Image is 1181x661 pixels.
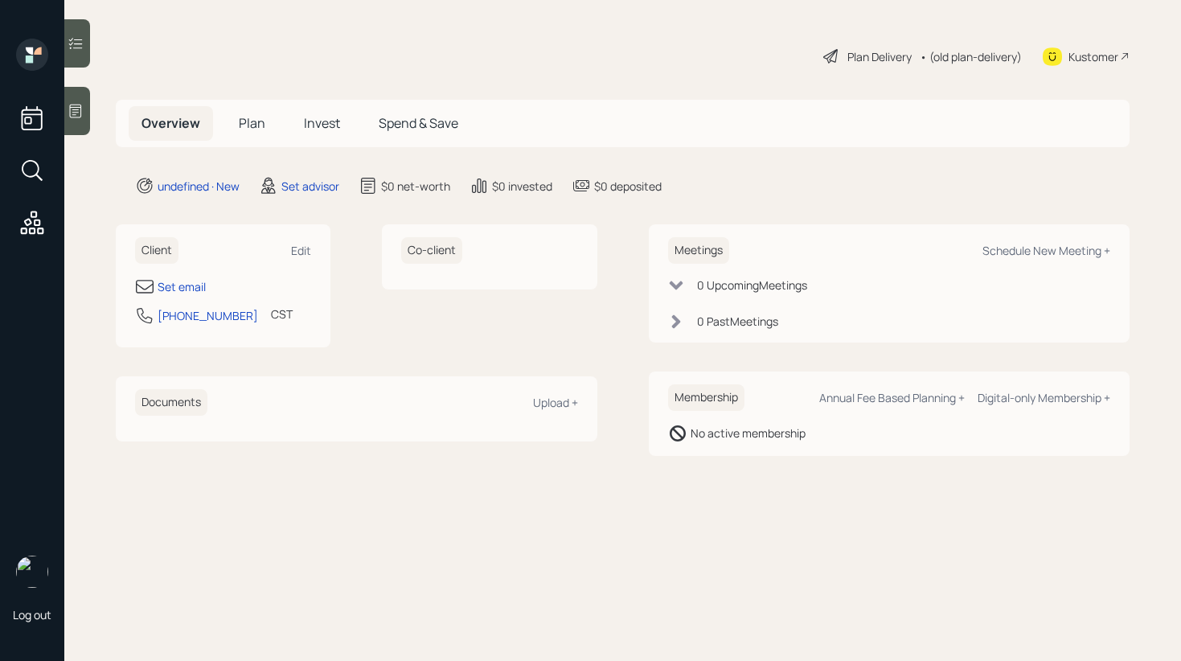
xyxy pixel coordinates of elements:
span: Overview [141,114,200,132]
div: $0 net-worth [381,178,450,195]
h6: Client [135,237,178,264]
div: Log out [13,607,51,622]
div: Digital-only Membership + [978,390,1110,405]
h6: Co-client [401,237,462,264]
div: $0 invested [492,178,552,195]
h6: Meetings [668,237,729,264]
div: 0 Past Meeting s [697,313,778,330]
div: Set advisor [281,178,339,195]
div: [PHONE_NUMBER] [158,307,258,324]
h6: Documents [135,389,207,416]
span: Spend & Save [379,114,458,132]
div: Kustomer [1068,48,1118,65]
span: Plan [239,114,265,132]
div: 0 Upcoming Meeting s [697,277,807,294]
div: undefined · New [158,178,240,195]
div: No active membership [691,425,806,441]
div: Set email [158,278,206,295]
div: $0 deposited [594,178,662,195]
div: Annual Fee Based Planning + [819,390,965,405]
div: Edit [291,243,311,258]
img: retirable_logo.png [16,556,48,588]
div: CST [271,306,293,322]
div: • (old plan-delivery) [920,48,1022,65]
span: Invest [304,114,340,132]
div: Schedule New Meeting + [982,243,1110,258]
div: Upload + [533,395,578,410]
div: Plan Delivery [847,48,912,65]
h6: Membership [668,384,744,411]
